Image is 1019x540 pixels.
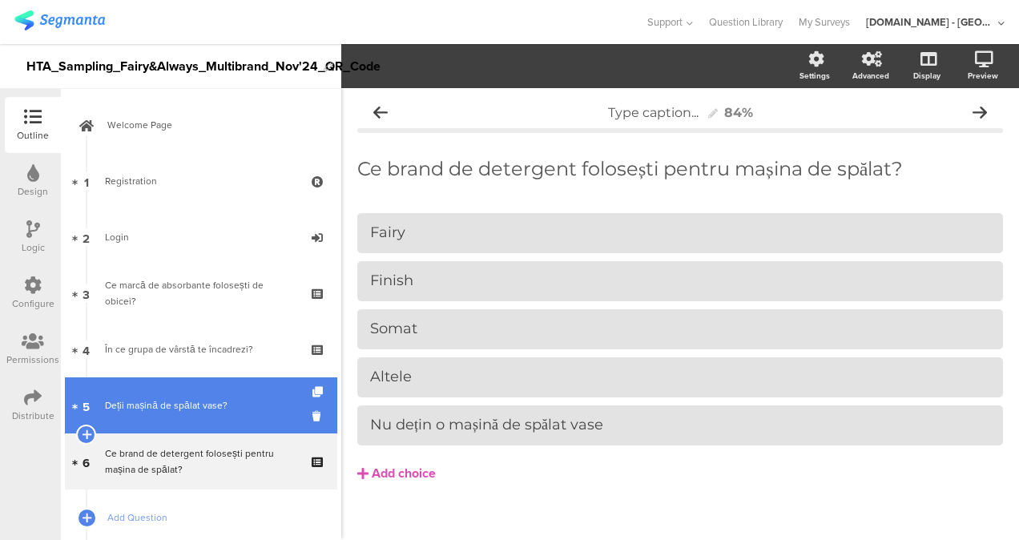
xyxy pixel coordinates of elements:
div: Somat [370,320,990,338]
span: 2 [83,228,90,246]
div: Deții mașină de spălat vase? [105,397,296,413]
div: Outline [17,128,49,143]
span: Add Question [107,510,312,526]
div: Configure [12,296,54,311]
i: Duplicate [312,387,326,397]
div: Nu dețin o mașină de spălat vase [370,416,990,434]
img: segmanta logo [14,10,105,30]
div: Login [105,229,296,245]
i: Delete [312,409,326,424]
span: Type caption... [608,105,699,120]
div: Settings [799,70,830,82]
a: 5 Deții mașină de spălat vase? [65,377,337,433]
div: Display [913,70,940,82]
span: 1 [84,172,89,190]
div: Advanced [852,70,889,82]
div: Design [18,184,48,199]
div: Registration [105,173,296,189]
div: 84% [724,105,753,120]
div: Permissions [6,353,59,367]
div: Finish [370,272,990,290]
a: 1 Registration [65,153,337,209]
div: HTA_Sampling_Fairy&Always_Multibrand_Nov'24_QR_Code [26,54,316,79]
span: 4 [83,341,90,358]
a: 6 Ce brand de detergent folosești pentru mașina de spălat? [65,433,337,490]
div: Add choice [372,465,436,482]
span: 3 [83,284,90,302]
button: Add choice [357,453,1003,494]
div: [DOMAIN_NAME] - [GEOGRAPHIC_DATA] [866,14,994,30]
span: Welcome Page [107,117,312,133]
div: În ce grupa de vârstă te încadrezi? [105,341,296,357]
div: Fairy [370,224,990,242]
a: 4 În ce grupa de vârstă te încadrezi? [65,321,337,377]
span: 5 [83,397,90,414]
p: Ce brand de detergent folosești pentru mașina de spălat? [357,157,1003,181]
div: Ce marcă de absorbante folosești de obicei? [105,277,296,309]
a: Welcome Page [65,97,337,153]
div: Preview [968,70,998,82]
div: Altele [370,368,990,386]
a: 2 Login [65,209,337,265]
div: Ce brand de detergent folosești pentru mașina de spălat? [105,445,296,478]
a: 3 Ce marcă de absorbante folosești de obicei? [65,265,337,321]
span: 6 [83,453,90,470]
div: Logic [22,240,45,255]
span: Support [647,14,683,30]
div: Distribute [12,409,54,423]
